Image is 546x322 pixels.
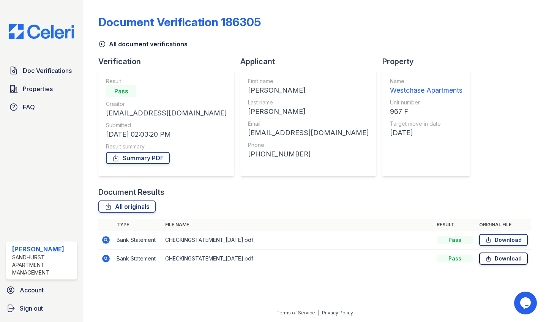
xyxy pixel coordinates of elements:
[162,219,434,231] th: File name
[390,120,462,128] div: Target move in date
[390,99,462,106] div: Unit number
[437,255,473,262] div: Pass
[23,66,72,75] span: Doc Verifications
[3,301,80,316] a: Sign out
[23,84,53,93] span: Properties
[240,56,382,67] div: Applicant
[106,143,227,150] div: Result summary
[479,253,528,265] a: Download
[106,77,227,85] div: Result
[106,152,170,164] a: Summary PDF
[390,77,462,85] div: Name
[318,310,319,316] div: |
[106,100,227,108] div: Creator
[98,200,156,213] a: All originals
[98,187,164,197] div: Document Results
[3,24,80,39] img: CE_Logo_Blue-a8612792a0a2168367f1c8372b55b34899dd931a85d93a1a3d3e32e68fde9ad4.png
[98,39,188,49] a: All document verifications
[106,85,136,97] div: Pass
[248,99,369,106] div: Last name
[276,310,315,316] a: Terms of Service
[6,81,77,96] a: Properties
[6,63,77,78] a: Doc Verifications
[114,231,162,249] td: Bank Statement
[514,292,538,314] iframe: chat widget
[476,219,531,231] th: Original file
[248,128,369,138] div: [EMAIL_ADDRESS][DOMAIN_NAME]
[106,129,227,140] div: [DATE] 02:03:20 PM
[390,106,462,117] div: 967 F
[20,304,43,313] span: Sign out
[106,122,227,129] div: Submitted
[390,85,462,96] div: Westchase Apartments
[248,149,369,159] div: [PHONE_NUMBER]
[248,106,369,117] div: [PERSON_NAME]
[322,310,353,316] a: Privacy Policy
[3,283,80,298] a: Account
[114,219,162,231] th: Type
[20,286,44,295] span: Account
[6,99,77,115] a: FAQ
[106,108,227,118] div: [EMAIL_ADDRESS][DOMAIN_NAME]
[114,249,162,268] td: Bank Statement
[382,56,476,67] div: Property
[390,128,462,138] div: [DATE]
[162,249,434,268] td: CHECKINGSTATEMENT_[DATE].pdf
[12,254,74,276] div: Sandhurst Apartment Management
[162,231,434,249] td: CHECKINGSTATEMENT_[DATE].pdf
[434,219,476,231] th: Result
[437,236,473,244] div: Pass
[248,141,369,149] div: Phone
[248,120,369,128] div: Email
[23,103,35,112] span: FAQ
[390,77,462,96] a: Name Westchase Apartments
[98,56,240,67] div: Verification
[479,234,528,246] a: Download
[248,77,369,85] div: First name
[248,85,369,96] div: [PERSON_NAME]
[98,15,261,29] div: Document Verification 186305
[12,245,74,254] div: [PERSON_NAME]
